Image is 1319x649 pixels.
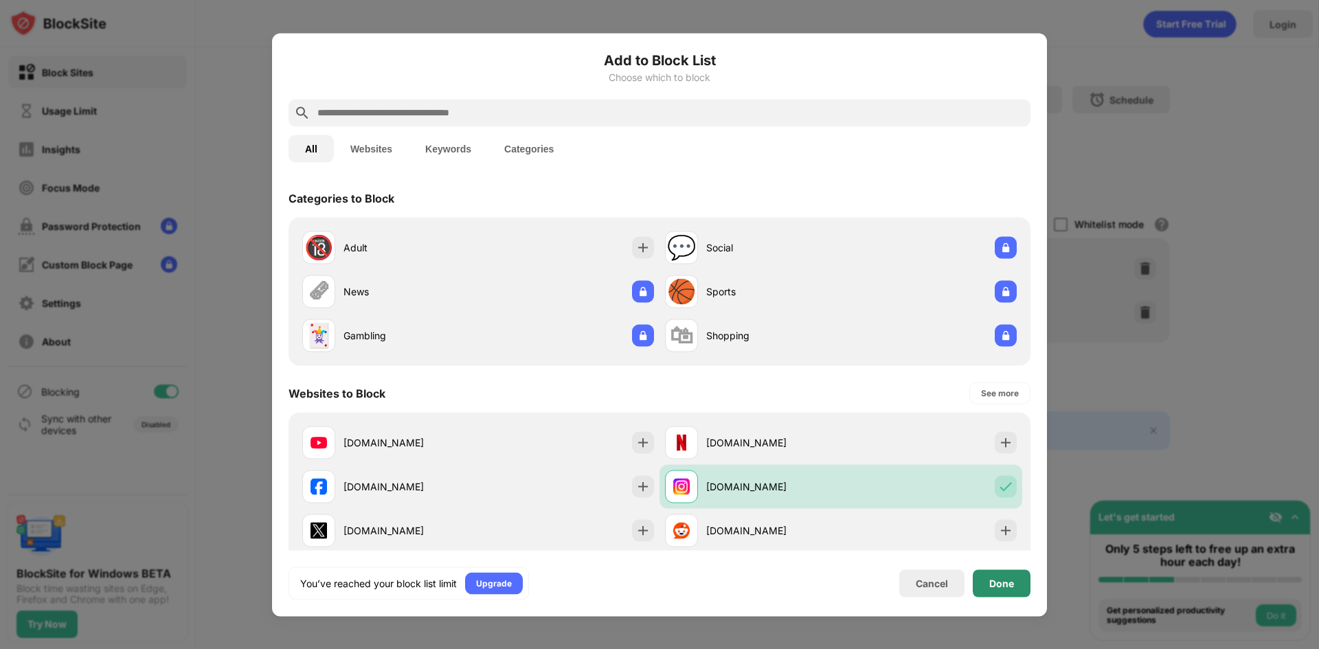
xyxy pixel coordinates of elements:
div: Websites to Block [289,386,385,400]
button: Websites [334,135,409,162]
div: [DOMAIN_NAME] [343,435,478,450]
div: Adult [343,240,478,255]
div: 🃏 [304,321,333,350]
div: 🔞 [304,234,333,262]
button: All [289,135,334,162]
button: Keywords [409,135,488,162]
div: Choose which to block [289,71,1030,82]
div: You’ve reached your block list limit [300,576,457,590]
div: [DOMAIN_NAME] [343,523,478,538]
div: [DOMAIN_NAME] [706,479,841,494]
div: News [343,284,478,299]
div: Upgrade [476,576,512,590]
div: Gambling [343,328,478,343]
div: [DOMAIN_NAME] [343,479,478,494]
div: 🛍 [670,321,693,350]
div: 🗞 [307,277,330,306]
img: favicons [311,522,327,538]
div: Done [989,578,1014,589]
div: 💬 [667,234,696,262]
img: favicons [311,478,327,494]
div: Shopping [706,328,841,343]
div: 🏀 [667,277,696,306]
div: [DOMAIN_NAME] [706,435,841,450]
div: Sports [706,284,841,299]
div: Categories to Block [289,191,394,205]
img: favicons [673,522,690,538]
h6: Add to Block List [289,49,1030,70]
div: [DOMAIN_NAME] [706,523,841,538]
img: search.svg [294,104,311,121]
img: favicons [673,434,690,451]
img: favicons [673,478,690,494]
div: See more [981,386,1019,400]
div: Cancel [916,578,948,589]
img: favicons [311,434,327,451]
div: Social [706,240,841,255]
button: Categories [488,135,570,162]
